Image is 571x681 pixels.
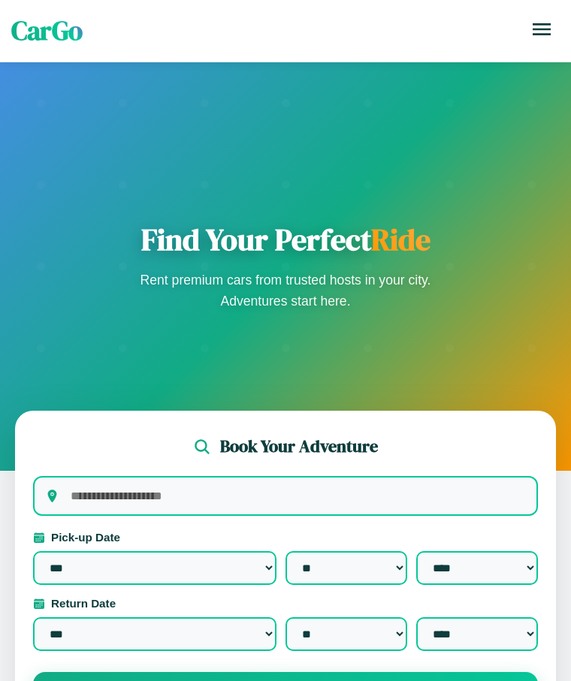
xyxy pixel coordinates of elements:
label: Return Date [33,597,538,610]
span: Ride [371,219,431,260]
span: CarGo [11,13,83,49]
h1: Find Your Perfect [135,221,436,258]
h2: Book Your Adventure [220,435,378,458]
p: Rent premium cars from trusted hosts in your city. Adventures start here. [135,270,436,312]
label: Pick-up Date [33,531,538,544]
